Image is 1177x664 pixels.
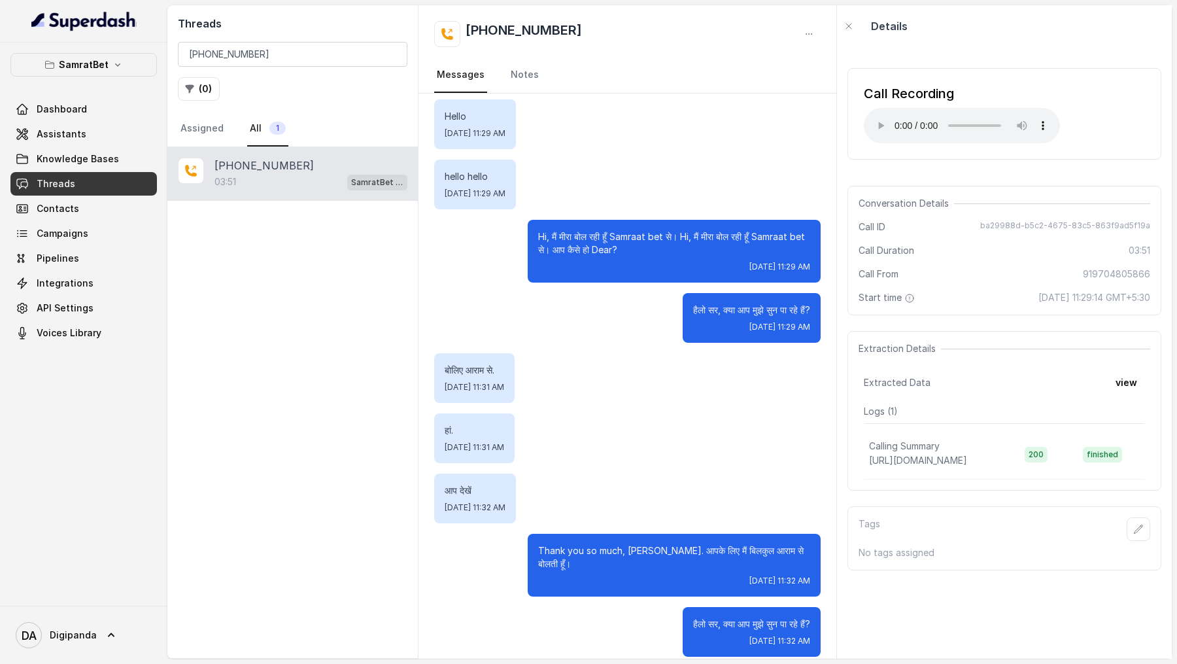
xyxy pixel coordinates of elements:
div: Call Recording [864,84,1060,103]
span: Call From [859,268,898,281]
a: Notes [508,58,541,93]
span: Start time [859,291,917,304]
p: Hi, मैं मीरा बोल रही हूँ Samraat bet से। Hi, मैं मीरा बोल रही हूँ Samraat bet से। आप कैसे हो Dear? [538,230,810,256]
span: finished [1083,447,1122,463]
p: hello hello [445,170,505,183]
p: Logs ( 1 ) [864,405,1145,418]
p: Thank you so much, [PERSON_NAME]. आपके लिए मैं बिलकुल आराम से बोलती हूँ। [538,544,810,570]
a: Threads [10,172,157,196]
p: हां. [445,424,504,437]
span: [DATE] 11:29 AM [445,128,505,139]
a: Messages [434,58,487,93]
span: Threads [37,177,75,190]
span: Dashboard [37,103,87,116]
p: Tags [859,517,880,541]
button: view [1108,371,1145,394]
audio: Your browser does not support the audio element. [864,108,1060,143]
a: All1 [247,111,288,147]
p: आप देखें [445,484,505,497]
h2: [PHONE_NUMBER] [466,21,582,47]
span: 200 [1025,447,1048,463]
span: Digipanda [50,629,97,642]
text: DA [22,629,37,642]
img: light.svg [31,10,137,31]
span: [DATE] 11:29:14 GMT+5:30 [1038,291,1150,304]
span: Extracted Data [864,376,930,389]
span: Campaigns [37,227,88,240]
nav: Tabs [178,111,407,147]
p: हैलो सर, क्या आप मुझे सुन पा रहे हैं? [693,618,810,631]
span: [DATE] 11:32 AM [749,636,810,646]
span: [DATE] 11:29 AM [749,262,810,272]
span: [URL][DOMAIN_NAME] [869,455,967,466]
span: 919704805866 [1083,268,1150,281]
span: Conversation Details [859,197,954,210]
span: [DATE] 11:31 AM [445,382,504,393]
p: हैलो सर, क्या आप मुझे सुन पा रहे हैं? [693,304,810,317]
button: SamratBet [10,53,157,77]
span: [DATE] 11:31 AM [445,442,504,453]
p: [PHONE_NUMBER] [214,158,314,173]
a: Assigned [178,111,226,147]
a: Dashboard [10,97,157,121]
span: [DATE] 11:32 AM [445,502,505,513]
span: Integrations [37,277,94,290]
a: Campaigns [10,222,157,245]
span: ba29988d-b5c2-4675-83c5-863f9ad5f19a [980,220,1150,234]
span: Call Duration [859,244,914,257]
a: Pipelines [10,247,157,270]
p: No tags assigned [859,546,1150,559]
a: Contacts [10,197,157,220]
a: Integrations [10,271,157,295]
p: Details [871,18,908,34]
span: 1 [269,122,286,135]
p: SamratBet [59,57,109,73]
a: Knowledge Bases [10,147,157,171]
input: Search by Call ID or Phone Number [178,42,407,67]
a: Voices Library [10,321,157,345]
span: Pipelines [37,252,79,265]
span: Assistants [37,128,86,141]
span: [DATE] 11:29 AM [749,322,810,332]
p: SamratBet agent [351,176,403,189]
p: 03:51 [214,175,236,188]
span: [DATE] 11:32 AM [749,576,810,586]
span: [DATE] 11:29 AM [445,188,505,199]
span: Extraction Details [859,342,941,355]
p: बोलिए आराम से. [445,364,504,377]
p: Calling Summary [869,440,940,453]
p: Hello [445,110,505,123]
a: Digipanda [10,617,157,654]
span: API Settings [37,302,94,315]
span: Contacts [37,202,79,215]
nav: Tabs [434,58,821,93]
span: Knowledge Bases [37,152,119,166]
span: Call ID [859,220,885,234]
a: Assistants [10,122,157,146]
span: 03:51 [1129,244,1150,257]
h2: Threads [178,16,407,31]
a: API Settings [10,296,157,320]
button: (0) [178,77,220,101]
span: Voices Library [37,326,101,340]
